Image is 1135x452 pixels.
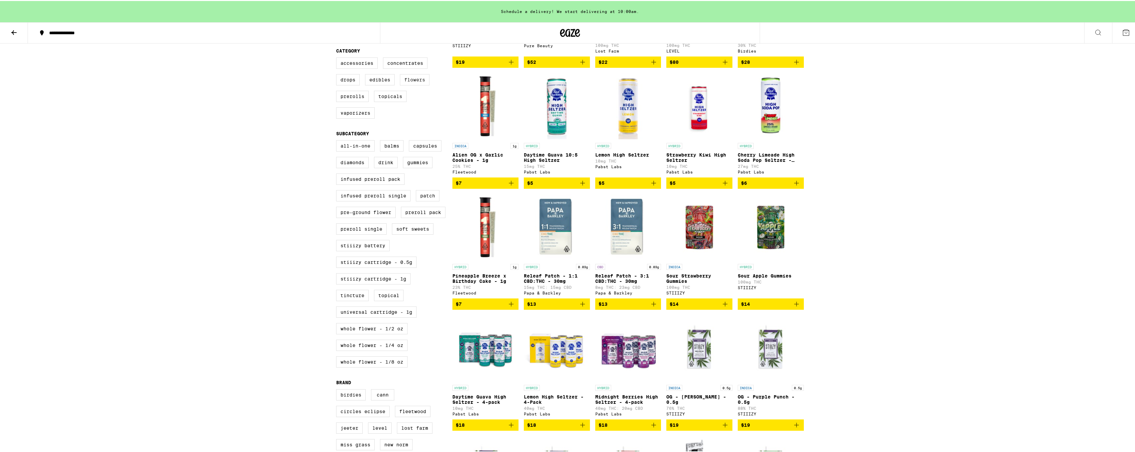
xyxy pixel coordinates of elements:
[666,193,732,297] a: Open page for Sour Strawberry Gummies from STIIIZY
[595,405,661,409] p: 40mg THC: 20mg CBD
[595,418,661,430] button: Add to bag
[666,384,682,390] p: INDICA
[599,421,608,427] span: $18
[666,151,732,162] p: Strawberry Kiwi High Seltzer
[452,297,519,309] button: Add to bag
[595,193,661,297] a: Open page for Releaf Patch - 3:1 CBD:THC - 30mg from Papa & Barkley
[595,72,661,176] a: Open page for Lemon High Seltzer from Pabst Labs
[524,314,590,381] img: Pabst Labs - Lemon High Seltzer - 4-Pack
[595,393,661,404] p: Midnight Berries High Seltzer - 4-pack
[452,72,519,139] img: Fleetwood - Alien OG x Garlic Cookies - 1g
[524,193,590,260] img: Papa & Barkley - Releaf Patch - 1:1 CBD:THC - 30mg
[666,393,732,404] p: OG - [PERSON_NAME] - 0.5g
[452,43,519,47] div: STIIIZY
[365,73,395,84] label: Edibles
[576,263,590,269] p: 0.03g
[336,106,375,118] label: Vaporizers
[392,222,433,234] label: Soft Sweets
[336,256,417,267] label: STIIIZY Cartridge - 0.5g
[524,297,590,309] button: Add to bag
[666,56,732,67] button: Add to bag
[738,193,804,297] a: Open page for Sour Apple Gummies from STIIIZY
[738,405,804,409] p: 88% THC
[595,164,661,168] div: Pabst Labs
[4,5,48,10] span: Hi. Need any help?
[792,384,804,390] p: 0.5g
[741,179,747,185] span: $6
[666,297,732,309] button: Add to bag
[738,193,804,260] img: STIIIZY - Sour Apple Gummies
[666,72,732,139] img: Pabst Labs - Strawberry Kiwi High Seltzer
[456,179,462,185] span: $7
[738,176,804,188] button: Add to bag
[452,56,519,67] button: Add to bag
[524,43,590,47] div: Pure Beauty
[401,206,445,217] label: Preroll Pack
[527,179,533,185] span: $5
[738,151,804,162] p: Cherry Limeade High Soda Pop Seltzer - 25mg
[741,421,750,427] span: $19
[524,193,590,297] a: Open page for Releaf Patch - 1:1 CBD:THC - 30mg from Papa & Barkley
[595,272,661,283] p: Releaf Patch - 3:1 CBD:THC - 30mg
[452,72,519,176] a: Open page for Alien OG x Garlic Cookies - 1g from Fleetwood
[452,290,519,294] div: Fleetwood
[336,388,366,399] label: Birdies
[511,142,519,148] p: 1g
[599,179,605,185] span: $5
[336,56,378,68] label: Accessories
[452,176,519,188] button: Add to bag
[595,290,661,294] div: Papa & Barkley
[452,193,519,297] a: Open page for Pineapple Breeze x Birthday Cake - 1g from Fleetwood
[336,272,411,283] label: STIIIZY Cartridge - 1g
[374,90,407,101] label: Topicals
[527,58,536,64] span: $52
[336,90,369,101] label: Prerolls
[452,193,519,260] img: Fleetwood - Pineapple Breeze x Birthday Cake - 1g
[452,314,519,418] a: Open page for Daytime Guava High Seltzer - 4-pack from Pabst Labs
[595,193,661,260] img: Papa & Barkley - Releaf Patch - 3:1 CBD:THC - 30mg
[452,418,519,430] button: Add to bag
[666,72,732,176] a: Open page for Strawberry Kiwi High Seltzer from Pabst Labs
[452,151,519,162] p: Alien OG x Garlic Cookies - 1g
[452,314,519,381] img: Pabst Labs - Daytime Guava High Seltzer - 4-pack
[403,156,432,167] label: Gummies
[670,179,676,185] span: $5
[380,139,404,151] label: Balms
[336,305,417,317] label: Universal Cartridge - 1g
[336,73,360,84] label: Drops
[524,56,590,67] button: Add to bag
[524,284,590,288] p: 15mg THC: 15mg CBD
[452,263,468,269] p: HYBRID
[416,189,439,200] label: Patch
[595,411,661,415] div: Pabst Labs
[670,421,679,427] span: $19
[336,379,351,384] legend: Brand
[336,172,405,184] label: Infused Preroll Pack
[524,142,540,148] p: HYBRID
[666,163,732,168] p: 10mg THC
[397,421,432,433] label: Lost Farm
[738,418,804,430] button: Add to bag
[524,393,590,404] p: Lemon High Seltzer - 4-Pack
[368,421,392,433] label: LEVEL
[456,421,465,427] span: $18
[595,284,661,288] p: 8mg THC: 23mg CBD
[336,156,369,167] label: Diamonds
[452,169,519,173] div: Fleetwood
[738,263,754,269] p: HYBRID
[524,263,540,269] p: HYBRID
[666,142,682,148] p: HYBRID
[666,284,732,288] p: 100mg THC
[452,411,519,415] div: Pabst Labs
[456,300,462,306] span: $7
[595,314,661,418] a: Open page for Midnight Berries High Seltzer - 4-pack from Pabst Labs
[395,405,430,416] label: Fleetwood
[666,48,732,52] div: LEVEL
[524,272,590,283] p: Releaf Patch - 1:1 CBD:THC - 30mg
[666,169,732,173] div: Pabst Labs
[666,405,732,409] p: 76% THC
[595,297,661,309] button: Add to bag
[666,290,732,294] div: STIIIZY
[595,384,611,390] p: HYBRID
[524,314,590,418] a: Open page for Lemon High Seltzer - 4-Pack from Pabst Labs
